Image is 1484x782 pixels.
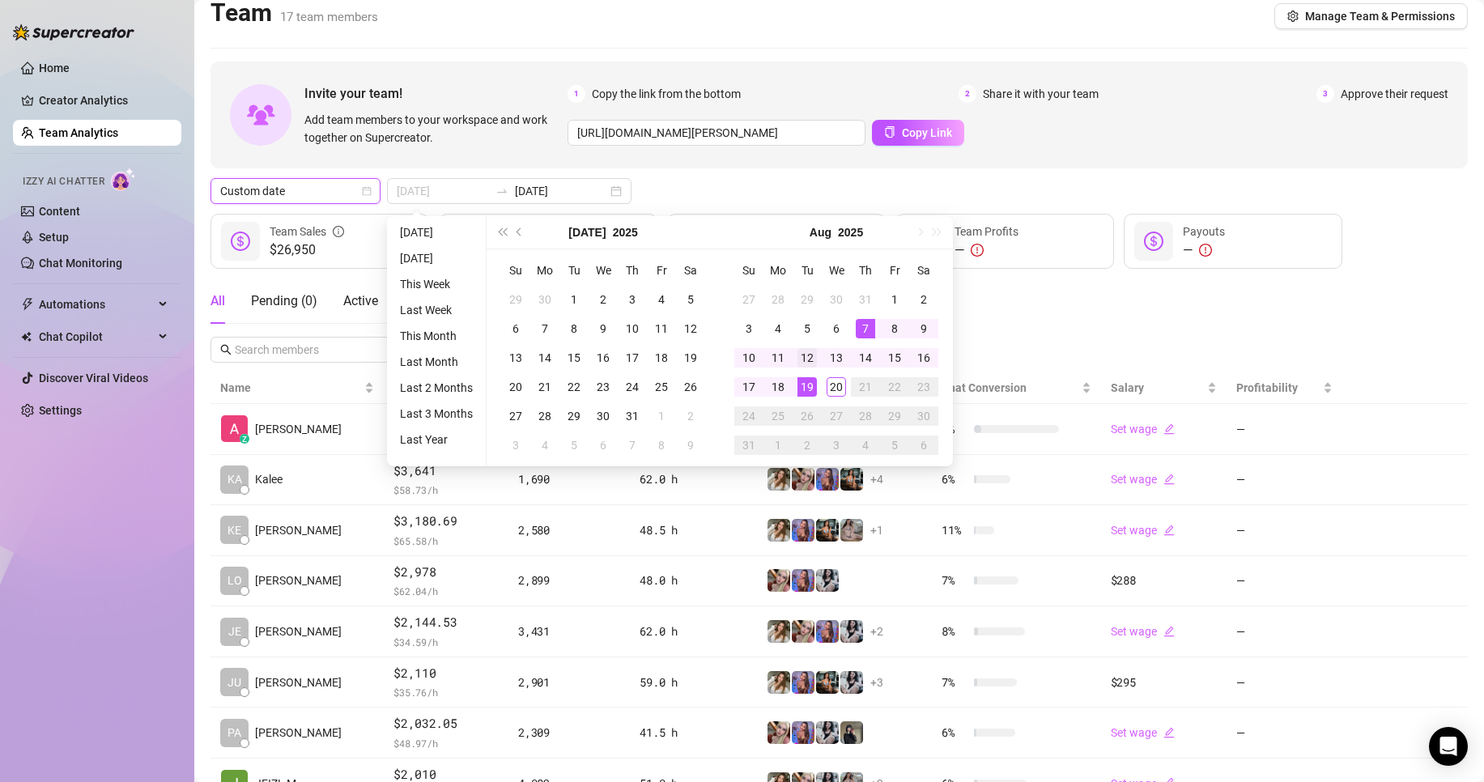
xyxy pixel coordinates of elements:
[39,324,154,350] span: Chat Copilot
[885,406,904,426] div: 29
[914,406,933,426] div: 30
[1227,455,1342,506] td: —
[270,240,344,260] span: $26,950
[856,406,875,426] div: 28
[1111,726,1175,739] a: Set wageedit
[255,420,342,438] span: [PERSON_NAME]
[822,372,851,402] td: 2025-08-20
[495,185,508,198] span: swap-right
[304,111,561,147] span: Add team members to your workspace and work together on Supercreator.
[851,285,880,314] td: 2025-07-31
[822,256,851,285] th: We
[793,314,822,343] td: 2025-08-05
[1199,244,1212,257] span: exclamation-circle
[768,436,788,455] div: 1
[880,343,909,372] td: 2025-08-15
[1274,3,1468,29] button: Manage Team & Permissions
[734,314,763,343] td: 2025-08-03
[942,381,1027,394] span: Chat Conversion
[734,372,763,402] td: 2025-08-17
[39,257,122,270] a: Chat Monitoring
[768,569,790,592] img: Anna
[559,431,589,460] td: 2025-08-05
[792,620,814,643] img: Anna
[959,85,976,103] span: 2
[501,372,530,402] td: 2025-07-20
[623,377,642,397] div: 24
[856,290,875,309] div: 31
[797,436,817,455] div: 2
[793,431,822,460] td: 2025-09-02
[535,290,555,309] div: 30
[589,285,618,314] td: 2025-07-02
[1183,225,1225,238] span: Payouts
[827,348,846,368] div: 13
[613,216,638,249] button: Choose a year
[240,434,249,444] div: z
[856,319,875,338] div: 7
[640,470,746,488] div: 62.0 h
[822,285,851,314] td: 2025-07-30
[231,232,250,251] span: dollar-circle
[914,319,933,338] div: 9
[397,182,489,200] input: Start date
[676,314,705,343] td: 2025-07-12
[39,126,118,139] a: Team Analytics
[255,470,283,488] span: Kalee
[221,415,248,442] img: Alexicon Ortiag…
[884,126,895,138] span: copy
[797,377,817,397] div: 19
[343,293,378,308] span: Active
[618,343,647,372] td: 2025-07-17
[768,519,790,542] img: Paige
[827,406,846,426] div: 27
[763,372,793,402] td: 2025-08-18
[822,402,851,431] td: 2025-08-27
[909,314,938,343] td: 2025-08-09
[515,182,607,200] input: End date
[827,290,846,309] div: 30
[623,290,642,309] div: 3
[506,290,525,309] div: 29
[564,406,584,426] div: 29
[793,343,822,372] td: 2025-08-12
[23,174,104,189] span: Izzy AI Chatter
[623,436,642,455] div: 7
[734,343,763,372] td: 2025-08-10
[1236,381,1298,394] span: Profitability
[518,470,620,488] div: 1,690
[501,285,530,314] td: 2025-06-29
[647,343,676,372] td: 2025-07-18
[909,285,938,314] td: 2025-08-02
[872,120,964,146] button: Copy Link
[568,216,606,249] button: Choose a month
[880,372,909,402] td: 2025-08-22
[623,348,642,368] div: 17
[792,519,814,542] img: Ava
[210,291,225,311] div: All
[564,377,584,397] div: 22
[856,436,875,455] div: 4
[763,285,793,314] td: 2025-07-28
[652,290,671,309] div: 4
[393,223,479,242] li: [DATE]
[652,377,671,397] div: 25
[535,319,555,338] div: 7
[652,406,671,426] div: 1
[885,348,904,368] div: 15
[1316,85,1334,103] span: 3
[955,240,1018,260] div: —
[681,436,700,455] div: 9
[909,372,938,402] td: 2025-08-23
[647,431,676,460] td: 2025-08-08
[593,348,613,368] div: 16
[676,372,705,402] td: 2025-07-26
[768,671,790,694] img: Paige
[618,372,647,402] td: 2025-07-24
[1163,525,1175,536] span: edit
[768,377,788,397] div: 18
[393,274,479,294] li: This Week
[559,314,589,343] td: 2025-07-08
[739,290,759,309] div: 27
[501,256,530,285] th: Su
